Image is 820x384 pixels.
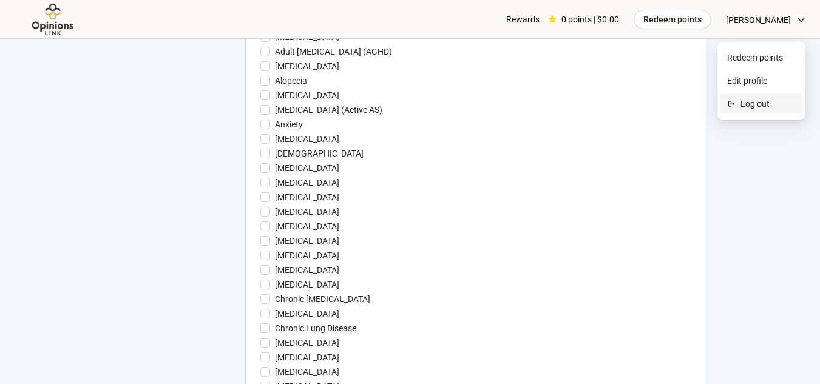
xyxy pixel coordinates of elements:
[275,220,339,233] p: [MEDICAL_DATA]
[275,176,339,189] p: [MEDICAL_DATA]
[727,51,796,64] span: Redeem points
[275,147,364,160] p: [DEMOGRAPHIC_DATA]
[275,351,339,364] p: [MEDICAL_DATA]
[275,45,392,58] p: Adult [MEDICAL_DATA] (AGHD)
[275,292,370,306] p: Chronic [MEDICAL_DATA]
[275,190,339,204] p: [MEDICAL_DATA]
[643,13,702,26] span: Redeem points
[275,234,339,248] p: [MEDICAL_DATA]
[275,161,339,175] p: [MEDICAL_DATA]
[634,10,711,29] button: Redeem points
[740,97,796,110] span: Log out
[275,263,339,277] p: [MEDICAL_DATA]
[275,74,307,87] p: Alopecia
[275,59,339,73] p: [MEDICAL_DATA]
[275,205,339,218] p: [MEDICAL_DATA]
[797,16,805,24] span: down
[727,74,796,87] span: Edit profile
[275,249,339,262] p: [MEDICAL_DATA]
[275,322,356,335] p: Chronic Lung Disease
[275,103,382,116] p: [MEDICAL_DATA] (Active AS)
[275,307,339,320] p: [MEDICAL_DATA]
[275,89,339,102] p: [MEDICAL_DATA]
[275,278,339,291] p: [MEDICAL_DATA]
[275,365,339,379] p: [MEDICAL_DATA]
[275,132,339,146] p: [MEDICAL_DATA]
[275,118,303,131] p: Anxiety
[275,336,339,349] p: [MEDICAL_DATA]
[548,15,557,24] span: star
[726,1,791,39] span: [PERSON_NAME]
